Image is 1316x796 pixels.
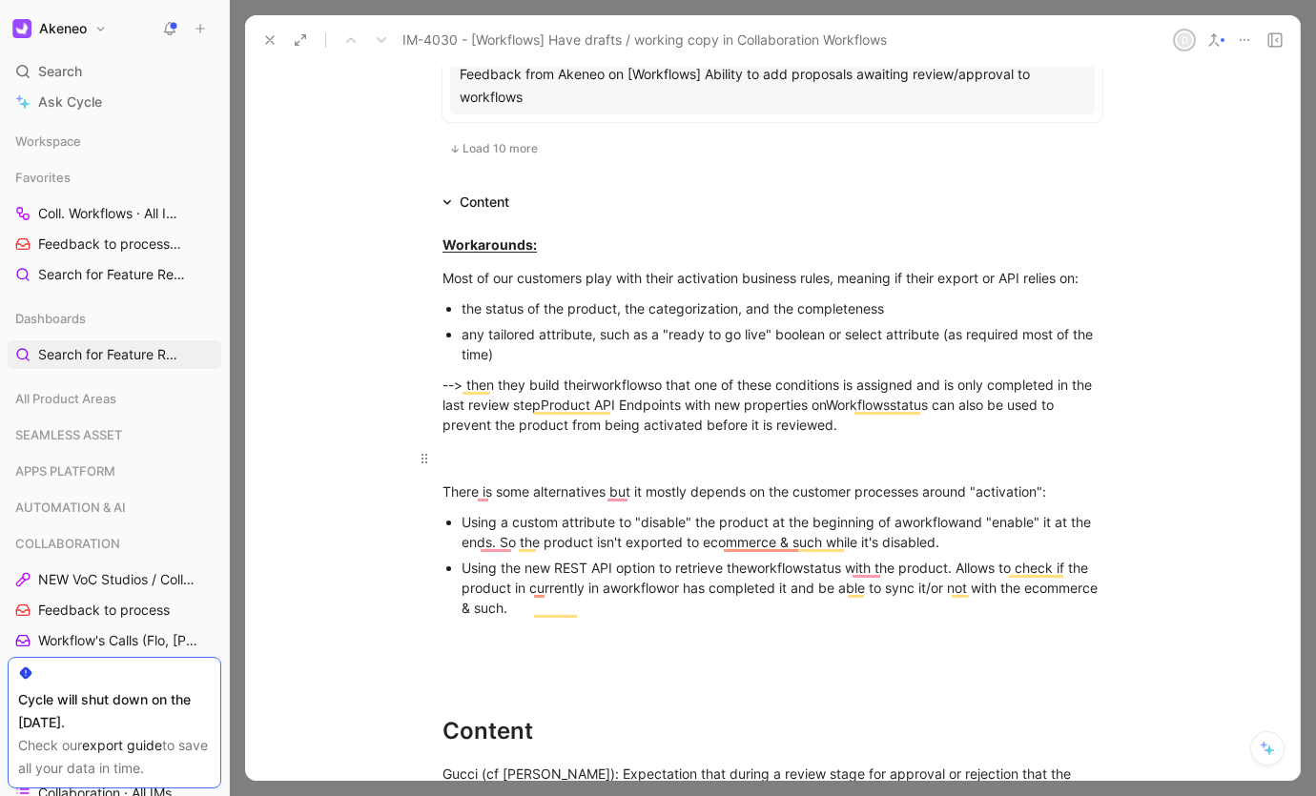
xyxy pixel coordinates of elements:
[462,298,1102,318] div: the status of the product, the categorization, and the completeness
[18,688,211,734] div: Cycle will shut down on the [DATE].
[15,168,71,187] span: Favorites
[8,493,221,521] div: AUTOMATION & AI
[8,565,221,594] a: NEW VoC Studios / Collaboration
[15,461,115,480] span: APPS PLATFORM
[8,384,221,418] div: All Product Areas
[8,127,221,155] div: Workspace
[39,20,87,37] h1: Akeneo
[463,141,538,156] span: Load 10 more
[8,457,221,485] div: APPS PLATFORM
[15,389,116,408] span: All Product Areas
[8,493,221,527] div: AUTOMATION & AI
[12,19,31,38] img: Akeneo
[38,601,170,620] span: Feedback to process
[462,324,1102,364] div: any tailored attribute, such as a "ready to go live" boolean or select attribute (as required mos...
[462,512,1102,552] div: Using a custom attribute to "disable" the product at the beginning of a and "enable" it at the en...
[38,91,102,113] span: Ask Cycle
[8,626,221,655] a: Workflow's Calls (Flo, [PERSON_NAME], [PERSON_NAME])
[591,377,648,393] span: workflow
[1175,31,1194,50] div: D
[8,304,221,333] div: Dashboards
[38,345,180,364] span: Search for Feature Requests
[8,457,221,491] div: APPS PLATFORM
[8,199,221,228] a: Coll. Workflows · All IMs
[15,132,81,151] span: Workspace
[8,163,221,192] div: Favorites
[15,425,122,444] span: SEAMLESS ASSET
[15,498,126,517] span: AUTOMATION & AI
[8,384,221,413] div: All Product Areas
[82,737,162,753] a: export guide
[460,63,1085,109] div: Feedback from Akeneo on [Workflows] Ability to add proposals awaiting review/approval to workflows
[38,570,198,589] span: NEW VoC Studios / Collaboration
[8,15,112,42] button: AkeneoAkeneo
[902,514,958,530] span: workflow
[610,580,667,596] span: workflow
[8,340,221,369] a: Search for Feature Requests
[402,29,887,51] span: IM-4030 - [Workflows] Have drafts / working copy in Collaboration Workflows
[442,137,545,160] button: Load 10 more
[8,88,221,116] a: Ask Cycle
[442,481,1102,501] div: There is some alternatives but it mostly depends on the customer processes around "activation":
[435,191,517,214] div: Content
[747,560,803,576] span: workflow
[442,236,537,253] u: Workarounds:
[826,397,890,413] span: Workflows
[38,204,189,224] span: Coll. Workflows · All IMs
[38,60,82,83] span: Search
[8,596,221,624] a: Feedback to process
[8,529,221,558] div: COLLABORATION
[442,375,1102,435] div: --> then they build their so that one of these conditions is assigned and is only completed in th...
[8,420,221,449] div: SEAMLESS ASSET
[8,304,221,369] div: DashboardsSearch for Feature Requests
[38,265,188,285] span: Search for Feature Requests
[15,534,120,553] span: COLLABORATION
[460,191,509,214] div: Content
[38,631,205,650] span: Workflow's Calls (Flo, [PERSON_NAME], [PERSON_NAME])
[442,268,1102,288] div: Most of our customers play with their activation business rules, meaning if their export or API r...
[8,57,221,86] div: Search
[8,230,221,258] a: Feedback to processCOLLABORATION
[18,734,211,780] div: Check our to save all your data in time.
[8,260,221,289] a: Search for Feature Requests
[15,309,86,328] span: Dashboards
[442,714,1102,748] div: Content
[462,558,1102,618] div: Using the new REST API option to retrieve the status with the product. Allows to check if the pro...
[8,420,221,455] div: SEAMLESS ASSET
[38,235,187,255] span: Feedback to process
